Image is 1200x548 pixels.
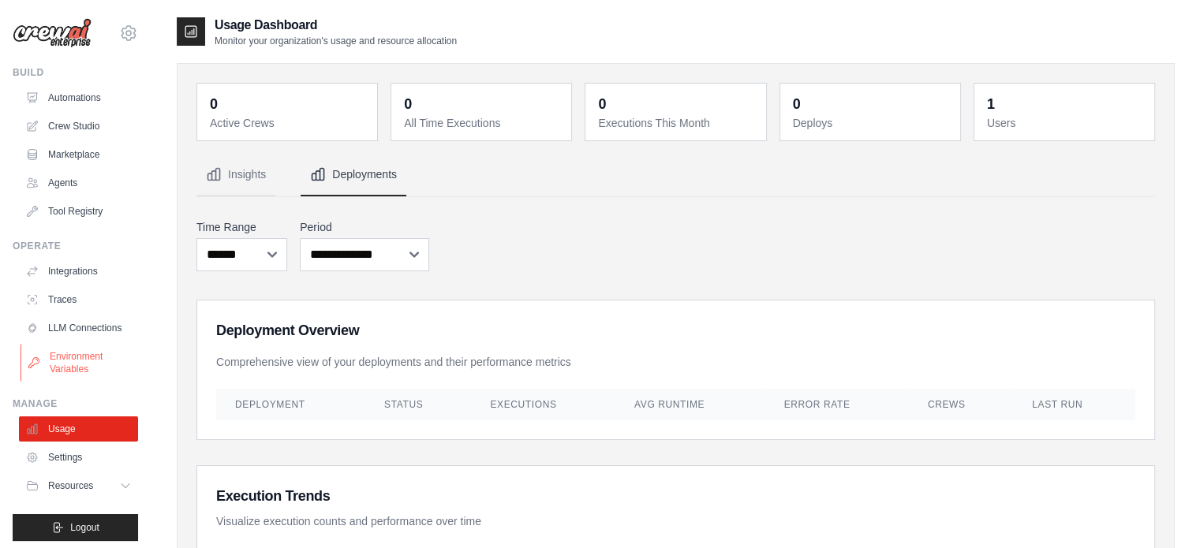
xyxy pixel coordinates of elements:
a: Marketplace [19,142,138,167]
div: 0 [404,93,412,115]
th: Avg Runtime [615,389,765,420]
h3: Execution Trends [216,485,1135,507]
a: Automations [19,85,138,110]
dt: Executions This Month [598,115,756,131]
div: Operate [13,240,138,252]
th: Last Run [1013,389,1135,420]
span: Resources [48,479,93,492]
p: Visualize execution counts and performance over time [216,513,1135,529]
button: Logout [13,514,138,541]
th: Status [365,389,471,420]
div: 0 [598,93,606,115]
h2: Usage Dashboard [215,16,457,35]
label: Period [300,219,429,235]
div: 0 [210,93,218,115]
dt: Users [987,115,1145,131]
label: Time Range [196,219,287,235]
dt: Active Crews [210,115,368,131]
p: Monitor your organization's usage and resource allocation [215,35,457,47]
a: Traces [19,287,138,312]
div: Manage [13,397,138,410]
p: Comprehensive view of your deployments and their performance metrics [216,354,1135,370]
a: Settings [19,445,138,470]
th: Deployment [216,389,365,420]
span: Logout [70,521,99,534]
dt: All Time Executions [404,115,562,131]
div: 1 [987,93,995,115]
nav: Tabs [196,154,1155,196]
a: Agents [19,170,138,196]
a: Tool Registry [19,199,138,224]
a: Usage [19,416,138,442]
div: Build [13,66,138,79]
a: LLM Connections [19,315,138,341]
div: 0 [793,93,801,115]
a: Integrations [19,259,138,284]
button: Insights [196,154,275,196]
a: Environment Variables [21,344,140,382]
th: Error Rate [765,389,909,420]
h3: Deployment Overview [216,319,1135,341]
img: Logo [13,18,92,48]
dt: Deploys [793,115,951,131]
a: Crew Studio [19,114,138,139]
button: Resources [19,473,138,498]
button: Deployments [301,154,406,196]
th: Crews [909,389,1013,420]
th: Executions [471,389,615,420]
